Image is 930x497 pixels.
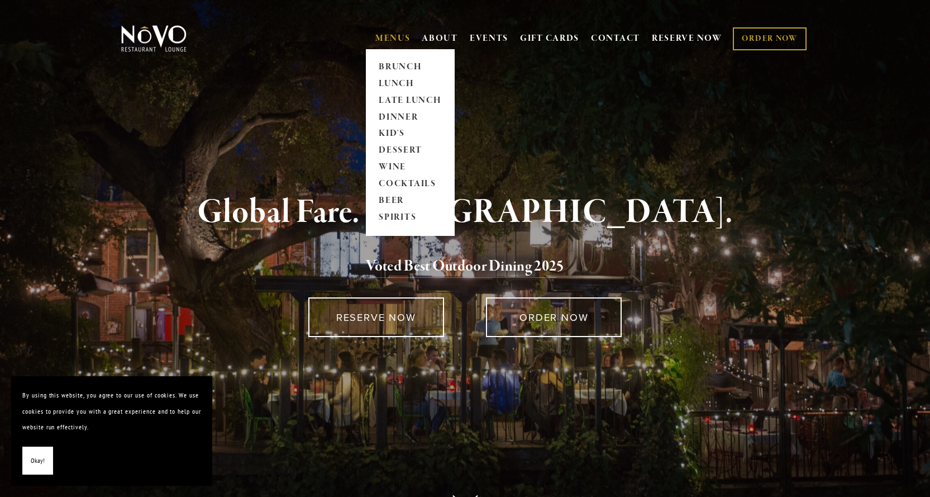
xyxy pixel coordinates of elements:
h2: 5 [140,255,791,278]
strong: Global Fare. [GEOGRAPHIC_DATA]. [197,191,733,234]
a: LUNCH [375,75,445,92]
button: Okay! [22,447,53,475]
a: EVENTS [470,33,508,44]
section: Cookie banner [11,376,212,486]
img: Novo Restaurant &amp; Lounge [119,25,189,53]
a: Voted Best Outdoor Dining 202 [366,257,556,278]
a: BEER [375,193,445,210]
a: MENUS [375,33,411,44]
a: ORDER NOW [733,27,806,50]
a: LATE LUNCH [375,92,445,109]
a: GIFT CARDS [520,28,579,49]
a: WINE [375,159,445,176]
span: Okay! [31,453,45,469]
a: BRUNCH [375,59,445,75]
a: ABOUT [422,33,458,44]
a: DESSERT [375,143,445,159]
a: RESERVE NOW [308,297,444,337]
a: RESERVE NOW [652,28,722,49]
a: CONTACT [591,28,640,49]
p: By using this website, you agree to our use of cookies. We use cookies to provide you with a grea... [22,387,201,436]
a: KID'S [375,126,445,143]
a: SPIRITS [375,210,445,226]
a: COCKTAILS [375,176,445,193]
a: DINNER [375,109,445,126]
a: ORDER NOW [486,297,622,337]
